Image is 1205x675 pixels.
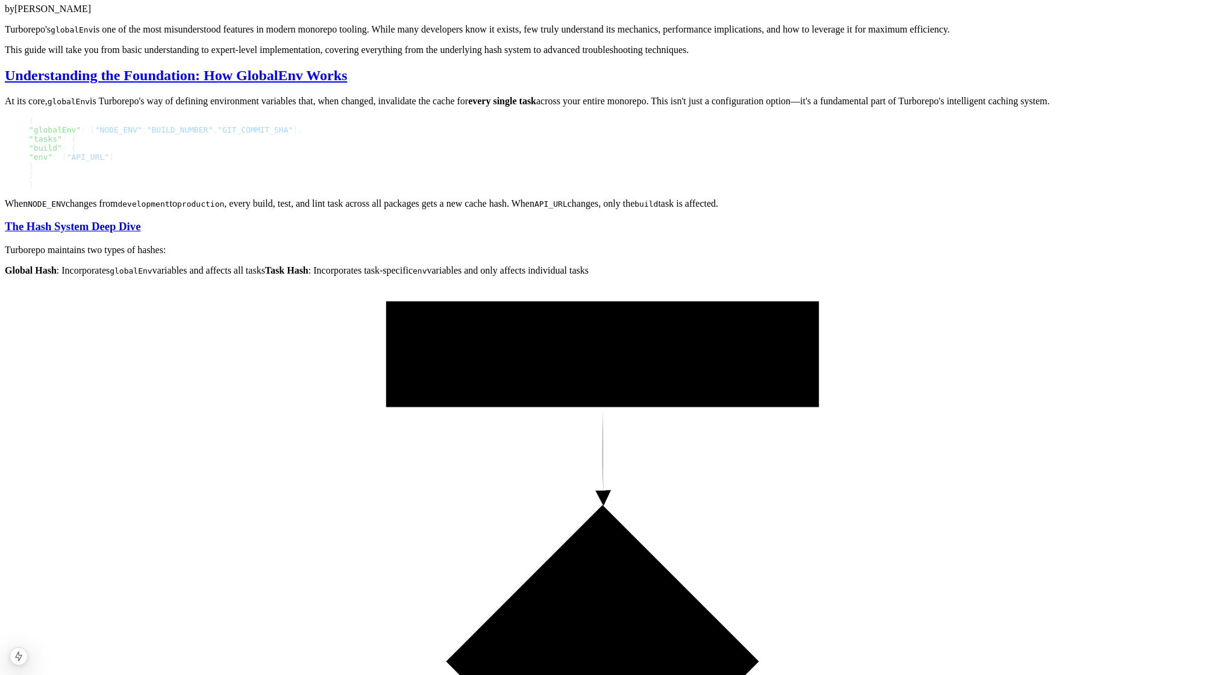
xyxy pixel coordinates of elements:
[5,198,1200,209] p: When changes from to , every build, test, and lint task across all packages gets a new cache hash...
[468,96,536,106] strong: every single task
[62,143,76,152] span: : {
[81,125,95,134] span: : [
[29,116,34,125] span: {
[293,125,302,134] span: ],
[117,199,169,209] code: development
[265,265,308,275] strong: Task Hash
[62,134,76,143] span: : {
[29,143,62,152] span: "build"
[147,125,213,134] span: "BUILD_NUMBER"
[29,162,34,171] span: }
[5,4,91,14] span: by [PERSON_NAME]
[5,24,1200,35] p: Turborepo's is one of the most misunderstood features in modern monorepo tooling. While many deve...
[52,152,66,162] span: : [
[445,362,732,409] p: Environment Variables
[29,180,34,189] span: }
[5,245,1200,256] p: Turborepo maintains two types of hashes:
[5,220,140,233] a: The Hash System Deep Dive
[213,125,218,134] span: ,
[534,199,568,209] code: API_URL
[48,97,90,106] code: globalEnv
[177,199,224,209] code: production
[5,265,57,275] strong: Global Hash
[29,134,62,143] span: "tasks"
[29,152,52,162] span: "env"
[109,152,114,162] span: ]
[28,199,66,209] code: NODE_ENV
[110,266,152,275] code: globalEnv
[51,25,93,34] code: globalEnv
[5,265,1200,276] p: : Incorporates variables and affects all tasks : Incorporates task-specific variables and only af...
[142,125,147,134] span: ,
[634,199,658,209] code: build
[29,171,34,180] span: }
[218,125,293,134] span: "GIT_COMMIT_SHA"
[29,125,81,134] span: "globalEnv"
[413,266,427,275] code: env
[5,45,1200,55] p: This guide will take you from basic understanding to expert-level implementation, covering everyt...
[5,96,1200,107] p: At its core, is Turborepo's way of defining environment variables that, when changed, invalidate ...
[5,67,347,83] a: Understanding the Foundation: How GlobalEnv Works
[67,152,109,162] span: "API_URL"
[95,125,142,134] span: "NODE_ENV"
